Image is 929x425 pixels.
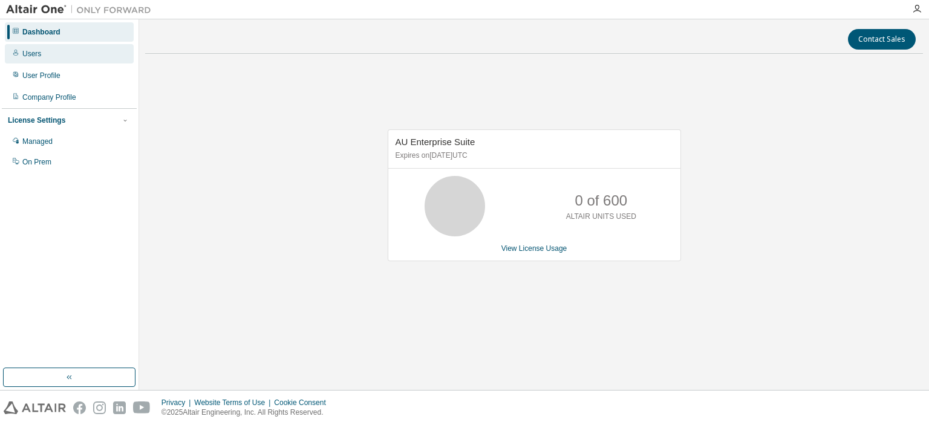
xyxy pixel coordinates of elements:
[4,401,66,414] img: altair_logo.svg
[396,137,475,147] span: AU Enterprise Suite
[161,398,194,407] div: Privacy
[396,151,670,161] p: Expires on [DATE] UTC
[22,137,53,146] div: Managed
[22,27,60,37] div: Dashboard
[133,401,151,414] img: youtube.svg
[194,398,274,407] div: Website Terms of Use
[93,401,106,414] img: instagram.svg
[22,157,51,167] div: On Prem
[274,398,333,407] div: Cookie Consent
[8,115,65,125] div: License Settings
[161,407,333,418] p: © 2025 Altair Engineering, Inc. All Rights Reserved.
[22,92,76,102] div: Company Profile
[73,401,86,414] img: facebook.svg
[566,212,636,222] p: ALTAIR UNITS USED
[22,71,60,80] div: User Profile
[848,29,916,50] button: Contact Sales
[501,244,567,253] a: View License Usage
[113,401,126,414] img: linkedin.svg
[575,190,627,211] p: 0 of 600
[6,4,157,16] img: Altair One
[22,49,41,59] div: Users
